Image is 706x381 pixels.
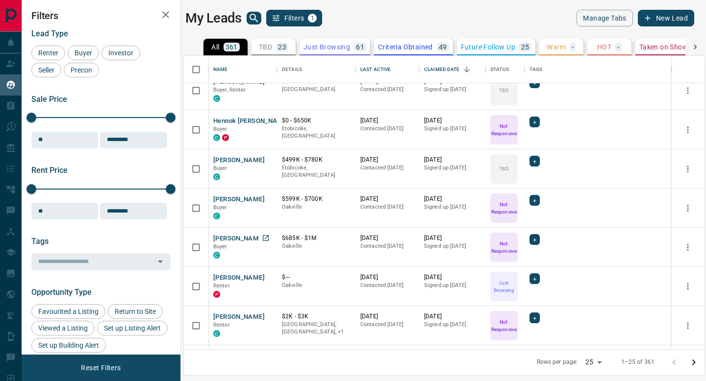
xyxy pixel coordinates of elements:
p: Contacted [DATE] [360,242,414,250]
div: condos.ca [213,330,220,337]
span: Seller [35,66,58,74]
p: [DATE] [360,156,414,164]
span: Set up Listing Alert [101,324,164,332]
button: [PERSON_NAME] [213,195,265,204]
div: property.ca [213,291,220,298]
p: [DATE] [360,234,414,242]
p: - [617,44,619,50]
p: [GEOGRAPHIC_DATA] [282,86,351,94]
p: - [572,44,574,50]
span: Buyer [213,204,227,211]
p: TBD [499,87,508,94]
button: Reset Filters [75,359,127,376]
p: [DATE] [424,117,480,125]
span: 1 [309,15,316,22]
p: [DATE] [360,117,414,125]
p: Signed up [DATE] [424,164,480,172]
div: condos.ca [213,134,220,141]
span: Buyer [71,49,96,57]
div: Name [213,56,228,83]
p: Warm [547,44,566,50]
p: Just Browsing [491,279,517,294]
p: Signed up [DATE] [424,86,480,94]
p: Contacted [DATE] [360,321,414,329]
p: Criteria Obtained [378,44,433,50]
button: Filters1 [266,10,323,26]
p: Contacted [DATE] [360,86,414,94]
button: [PERSON_NAME] [213,273,265,283]
span: + [533,195,536,205]
div: 25 [581,355,605,369]
div: + [529,312,540,323]
div: condos.ca [213,95,220,102]
div: Set up Listing Alert [97,321,168,335]
div: Buyer [68,46,99,60]
div: Set up Building Alert [31,338,106,353]
span: Precon [67,66,96,74]
p: Not Responsive [491,122,517,137]
p: 1–25 of 361 [621,358,655,366]
span: Renter [213,283,230,289]
p: $685K - $1M [282,234,351,242]
p: [DATE] [424,312,480,321]
p: [DATE] [424,195,480,203]
span: Sale Price [31,95,67,104]
div: Claimed Date [424,56,460,83]
a: Open in New Tab [259,232,272,244]
div: + [529,195,540,206]
p: $2K - $3K [282,312,351,321]
p: 49 [439,44,447,50]
div: Seller [31,63,61,77]
p: [DATE] [424,234,480,242]
p: $599K - $700K [282,195,351,203]
span: Opportunity Type [31,287,92,297]
span: Renter [35,49,62,57]
div: Details [282,56,302,83]
div: + [529,117,540,127]
div: Favourited a Listing [31,304,105,319]
p: TBD [259,44,272,50]
p: Etobicoke, [GEOGRAPHIC_DATA] [282,164,351,179]
button: Hennok [PERSON_NAME] [213,117,289,126]
p: Not Responsive [491,240,517,255]
div: Return to Site [108,304,163,319]
div: + [529,156,540,167]
h1: My Leads [185,10,242,26]
button: search button [247,12,261,24]
div: Last Active [360,56,391,83]
p: Taken on Showings [639,44,702,50]
button: Go to next page [684,353,704,372]
p: Contacted [DATE] [360,282,414,289]
div: Claimed Date [419,56,485,83]
div: Tags [525,56,672,83]
p: [DATE] [360,195,414,203]
p: Etobicoke, [GEOGRAPHIC_DATA] [282,125,351,140]
div: Viewed a Listing [31,321,95,335]
p: Signed up [DATE] [424,282,480,289]
button: more [681,162,695,176]
button: [PERSON_NAME] [213,312,265,322]
span: Tags [31,237,49,246]
div: condos.ca [213,213,220,219]
p: Oakville [282,282,351,289]
p: Contacted [DATE] [360,125,414,133]
div: Details [277,56,355,83]
p: [DATE] [424,156,480,164]
div: + [529,273,540,284]
div: Last Active [355,56,419,83]
div: Status [485,56,525,83]
button: more [681,240,695,255]
p: Toronto [282,321,351,336]
button: [PERSON_NAME] [213,156,265,165]
span: Investor [105,49,137,57]
span: Renter [213,322,230,328]
span: Viewed a Listing [35,324,91,332]
p: 25 [521,44,529,50]
span: + [533,117,536,127]
span: Buyer [213,243,227,250]
p: Oakville [282,203,351,211]
h2: Filters [31,10,171,22]
p: 361 [226,44,238,50]
p: [DATE] [360,273,414,282]
p: Contacted [DATE] [360,164,414,172]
